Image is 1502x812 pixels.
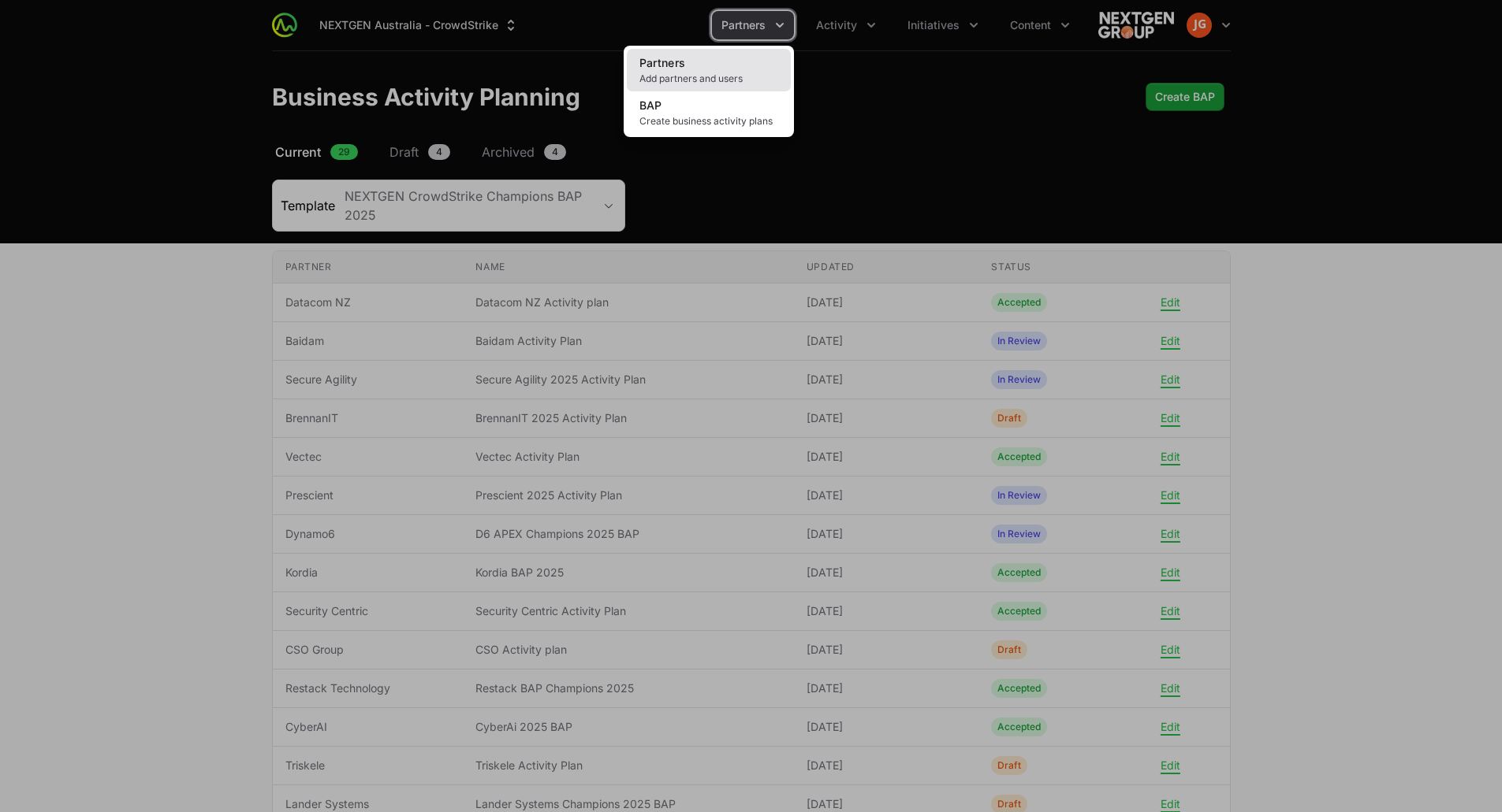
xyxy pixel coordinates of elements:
[627,49,791,91] a: PartnersAdd partners and users
[297,11,1079,39] div: Main navigation
[639,98,662,112] span: BAP
[627,91,791,134] a: BAPCreate business activity plans
[639,115,778,128] span: Create business activity plans
[712,11,794,39] div: Partners menu
[639,72,778,85] span: Add partners and users
[639,56,686,69] span: Partners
